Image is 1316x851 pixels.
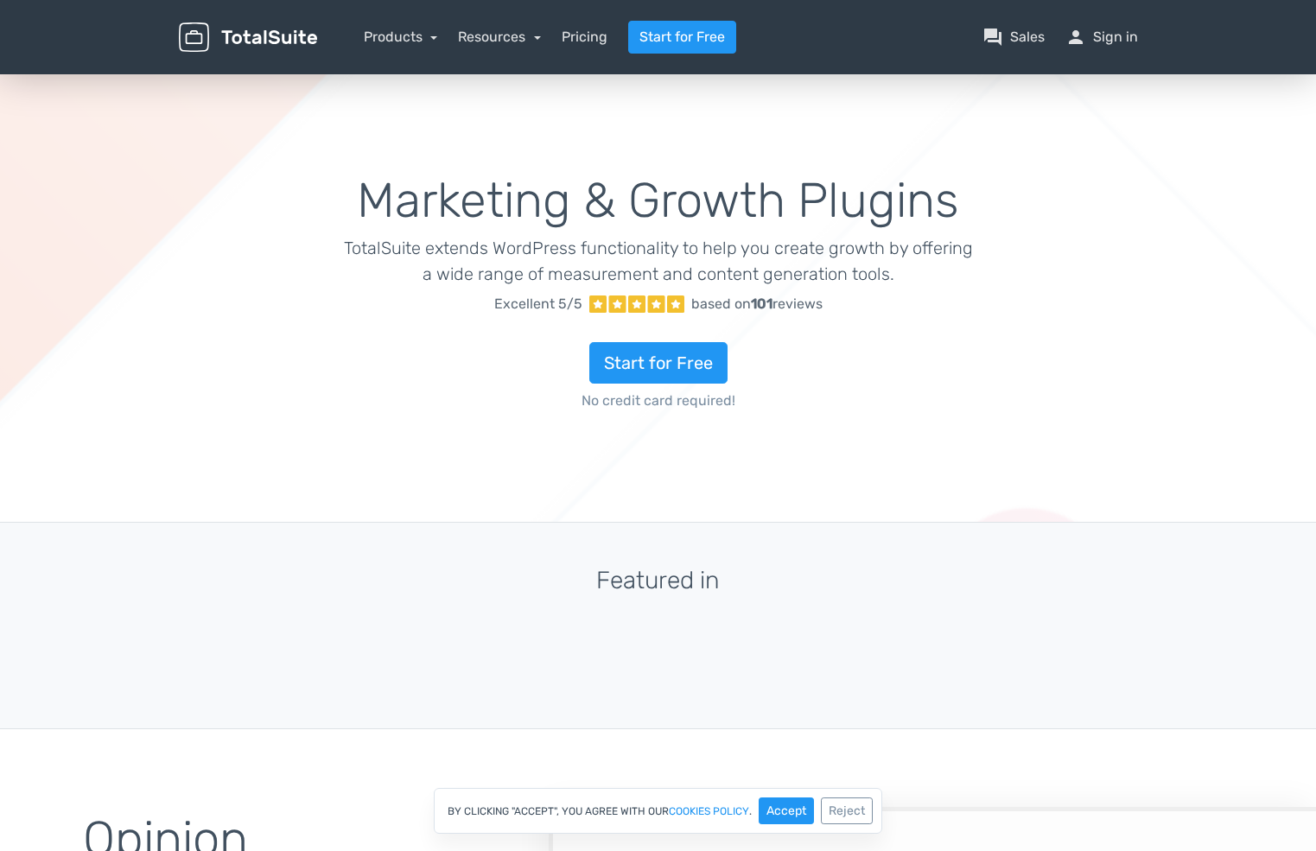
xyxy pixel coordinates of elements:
button: Reject [821,797,873,824]
a: question_answerSales [982,27,1045,48]
span: question_answer [982,27,1003,48]
span: person [1065,27,1086,48]
strong: 101 [751,295,772,312]
a: personSign in [1065,27,1138,48]
a: Excellent 5/5 based on101reviews [343,287,973,321]
button: Accept [759,797,814,824]
h3: Featured in [179,568,1138,594]
div: based on reviews [691,294,823,314]
a: Pricing [562,27,607,48]
a: Start for Free [589,342,728,384]
span: No credit card required! [343,391,973,411]
div: By clicking "Accept", you agree with our . [434,788,882,834]
a: cookies policy [669,806,749,816]
a: Start for Free [628,21,736,54]
a: Resources [458,29,541,45]
h1: Marketing & Growth Plugins [343,175,973,228]
img: TotalSuite for WordPress [179,22,317,53]
p: TotalSuite extends WordPress functionality to help you create growth by offering a wide range of ... [343,235,973,287]
a: Products [364,29,438,45]
span: Excellent 5/5 [494,294,582,314]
